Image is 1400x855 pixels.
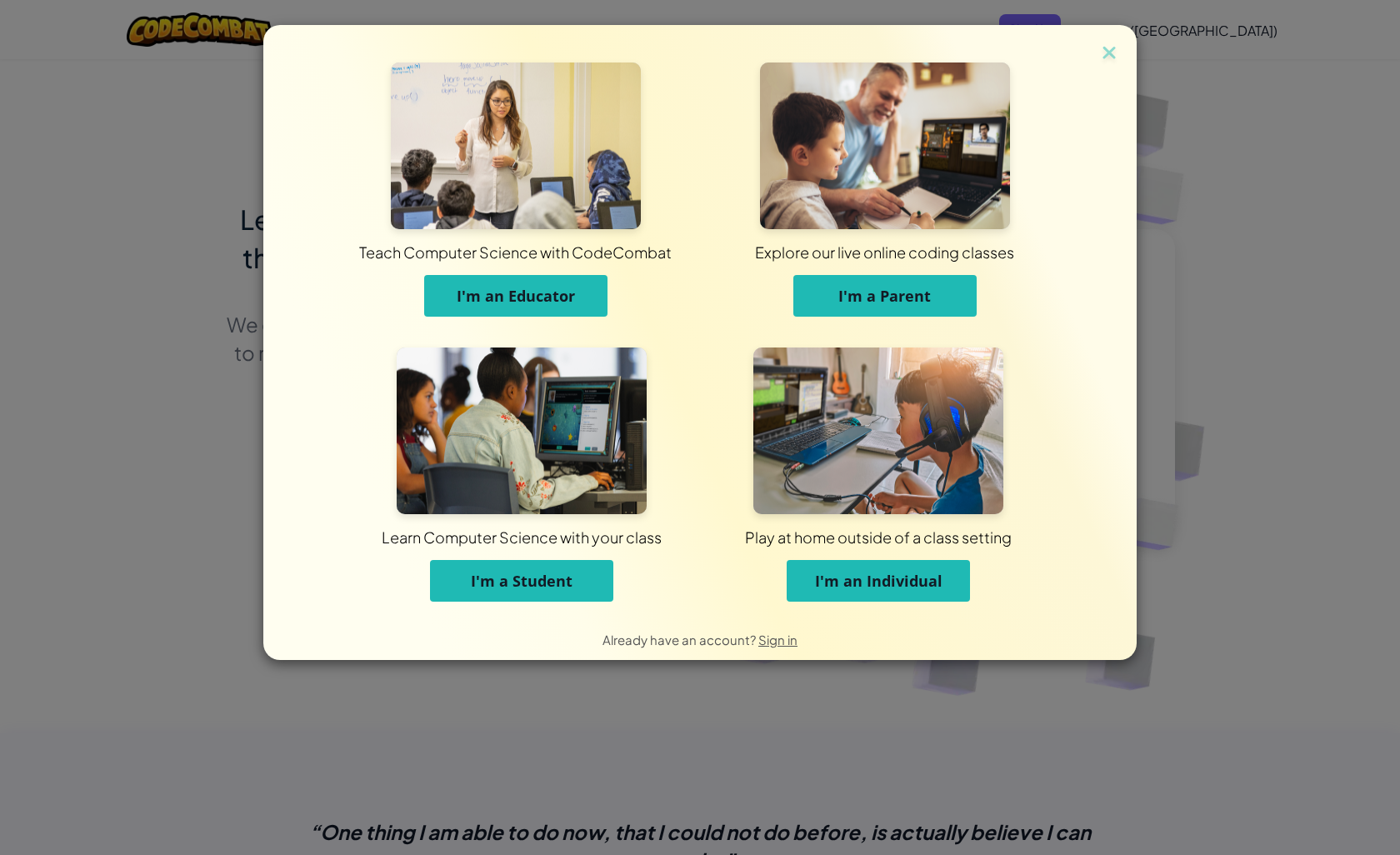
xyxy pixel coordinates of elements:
button: I'm an Individual [787,560,970,602]
img: For Students [397,347,647,514]
div: Explore our live online coding classes [456,242,1313,262]
span: Already have an account? [602,632,758,647]
img: For Educators [391,62,641,229]
span: I'm an Educator [457,286,575,306]
span: I'm a Parent [838,286,931,306]
img: For Individuals [753,347,1003,514]
a: Sign in [758,632,797,647]
img: For Parents [760,62,1010,229]
button: I'm an Educator [424,275,607,317]
span: I'm a Student [471,571,572,591]
span: I'm an Individual [815,571,942,591]
button: I'm a Parent [793,275,977,317]
div: Play at home outside of a class setting [468,527,1288,547]
img: close icon [1098,42,1120,67]
button: I'm a Student [430,560,613,602]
